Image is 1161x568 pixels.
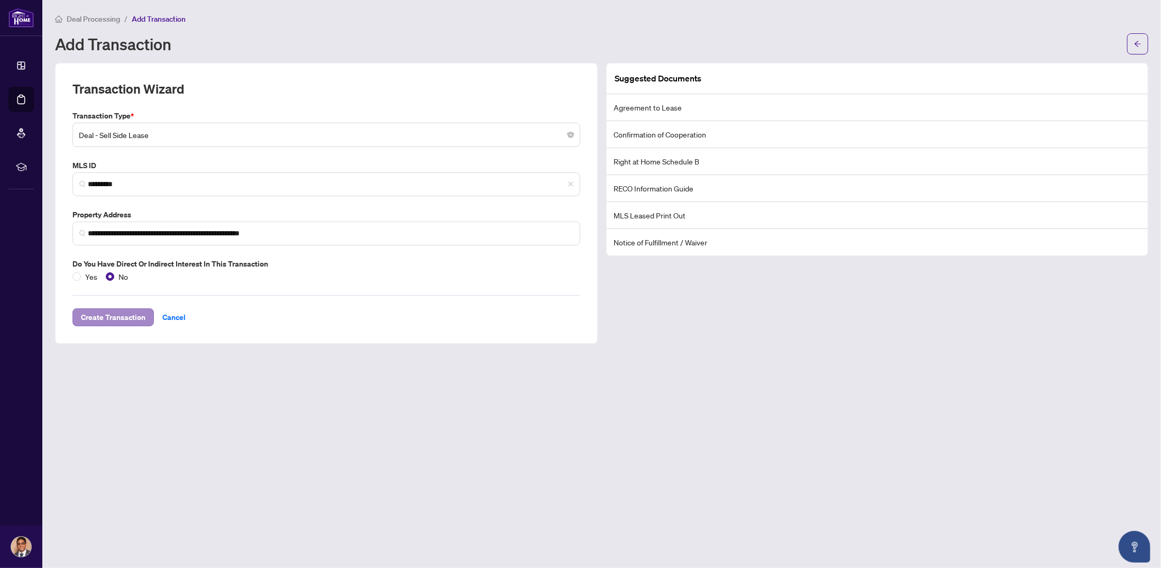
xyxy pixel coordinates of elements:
span: close [568,181,574,187]
span: close-circle [568,132,574,138]
li: / [124,13,127,25]
span: home [55,15,62,23]
span: Deal - Sell Side Lease [79,125,574,145]
img: search_icon [79,230,86,236]
span: No [114,271,132,282]
span: Create Transaction [81,309,145,326]
li: Right at Home Schedule B [607,148,1148,175]
span: Cancel [162,309,186,326]
li: Confirmation of Cooperation [607,121,1148,148]
label: Property Address [72,209,580,221]
span: Yes [81,271,102,282]
span: Add Transaction [132,14,186,24]
label: Transaction Type [72,110,580,122]
img: search_icon [79,181,86,187]
button: Open asap [1119,531,1150,563]
label: Do you have direct or indirect interest in this transaction [72,258,580,270]
li: MLS Leased Print Out [607,202,1148,229]
h2: Transaction Wizard [72,80,184,97]
span: Deal Processing [67,14,120,24]
article: Suggested Documents [615,72,702,85]
li: RECO Information Guide [607,175,1148,202]
h1: Add Transaction [55,35,171,52]
label: MLS ID [72,160,580,171]
button: Create Transaction [72,308,154,326]
button: Cancel [154,308,194,326]
img: Profile Icon [11,537,31,557]
img: logo [8,8,34,28]
li: Notice of Fulfillment / Waiver [607,229,1148,255]
span: arrow-left [1134,40,1141,48]
li: Agreement to Lease [607,94,1148,121]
